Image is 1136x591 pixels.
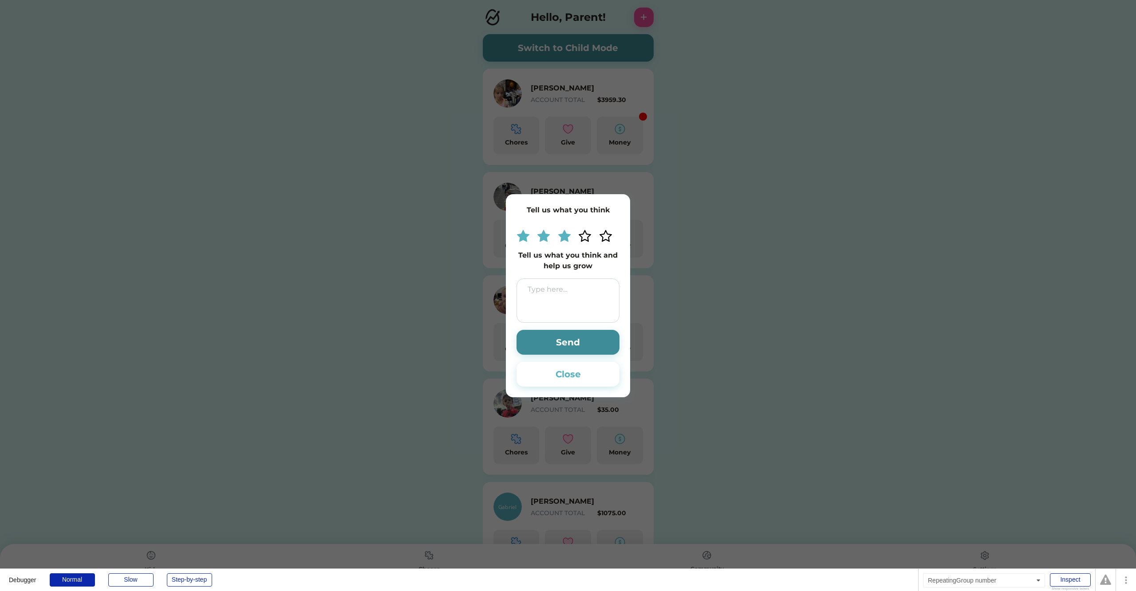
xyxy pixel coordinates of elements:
div: Show responsive boxes [1050,587,1091,591]
div: Debugger [9,569,36,583]
div: Step-by-step [167,573,212,587]
div: Normal [50,573,95,587]
div: RepeatingGroup number [923,573,1045,587]
div: Slow [108,573,154,587]
div: Tell us what you think and help us grow [517,250,619,271]
button: Send [517,330,619,355]
div: Inspect [1050,573,1091,587]
button: Close [517,362,619,387]
div: Tell us what you think [517,205,619,215]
